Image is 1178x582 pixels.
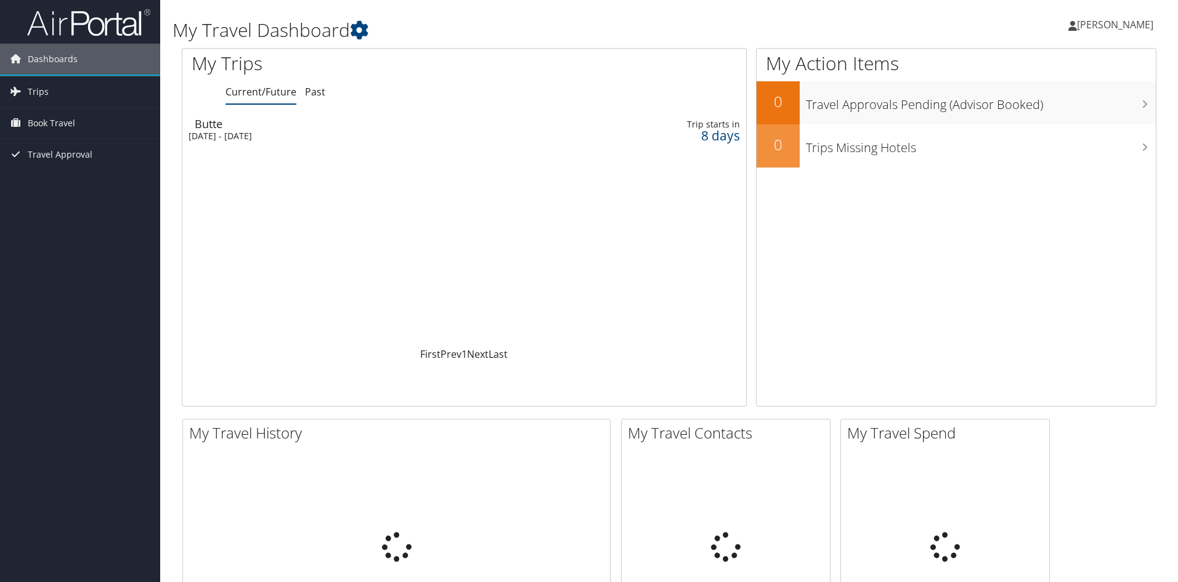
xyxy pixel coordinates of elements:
[28,108,75,139] span: Book Travel
[225,85,296,99] a: Current/Future
[420,347,441,361] a: First
[628,422,830,443] h2: My Travel Contacts
[27,8,150,37] img: airportal-logo.png
[461,347,467,361] a: 1
[28,139,92,170] span: Travel Approval
[757,81,1156,124] a: 0Travel Approvals Pending (Advisor Booked)
[441,347,461,361] a: Prev
[192,51,502,76] h1: My Trips
[189,422,610,443] h2: My Travel History
[614,119,740,130] div: Trip starts in
[28,44,78,75] span: Dashboards
[757,134,800,155] h2: 0
[757,91,800,112] h2: 0
[1068,6,1166,43] a: [PERSON_NAME]
[806,90,1156,113] h3: Travel Approvals Pending (Advisor Booked)
[757,51,1156,76] h1: My Action Items
[195,118,544,129] div: Butte
[847,422,1049,443] h2: My Travel Spend
[305,85,325,99] a: Past
[173,17,835,43] h1: My Travel Dashboard
[806,133,1156,156] h3: Trips Missing Hotels
[189,131,538,142] div: [DATE] - [DATE]
[489,347,508,361] a: Last
[467,347,489,361] a: Next
[757,124,1156,168] a: 0Trips Missing Hotels
[28,76,49,107] span: Trips
[614,130,740,141] div: 8 days
[1077,18,1153,31] span: [PERSON_NAME]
